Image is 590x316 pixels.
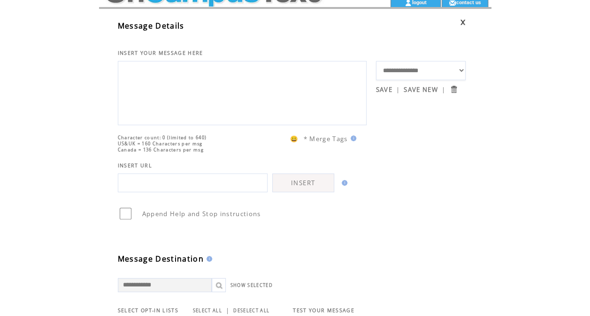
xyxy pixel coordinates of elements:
span: Message Details [118,21,184,31]
a: DESELECT ALL [233,308,269,314]
span: US&UK = 160 Characters per msg [118,141,203,147]
span: Canada = 136 Characters per msg [118,147,204,153]
span: Append Help and Stop instructions [142,210,261,218]
span: Character count: 0 (limited to 640) [118,135,207,141]
span: Message Destination [118,254,204,264]
img: help.gif [204,256,212,262]
span: | [442,85,445,94]
span: INSERT URL [118,162,152,169]
a: SAVE NEW [404,85,438,94]
span: | [396,85,400,94]
span: | [226,306,230,315]
span: INSERT YOUR MESSAGE HERE [118,50,203,56]
a: SAVE [376,85,392,94]
a: INSERT [272,173,334,192]
a: SELECT ALL [193,308,222,314]
input: Submit [449,85,458,94]
span: SELECT OPT-IN LISTS [118,307,178,314]
img: help.gif [339,180,347,186]
span: 😀 [290,135,299,143]
img: help.gif [348,135,356,141]
span: * Merge Tags [304,135,348,143]
a: SHOW SELECTED [230,282,273,288]
span: TEST YOUR MESSAGE [293,307,354,314]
